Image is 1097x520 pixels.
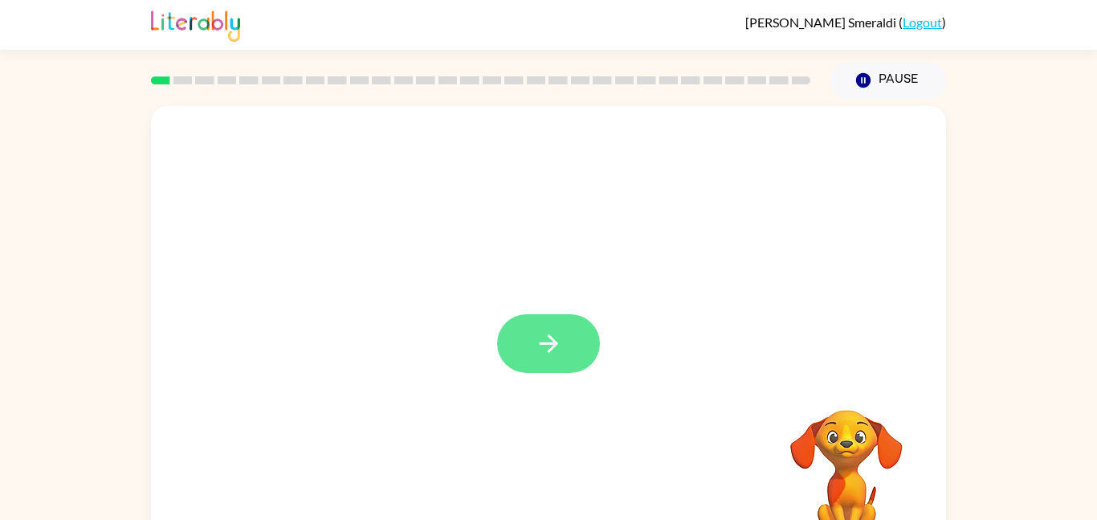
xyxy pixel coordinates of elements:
[151,6,240,42] img: Literably
[745,14,946,30] div: ( )
[903,14,942,30] a: Logout
[830,62,946,99] button: Pause
[745,14,899,30] span: [PERSON_NAME] Smeraldi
